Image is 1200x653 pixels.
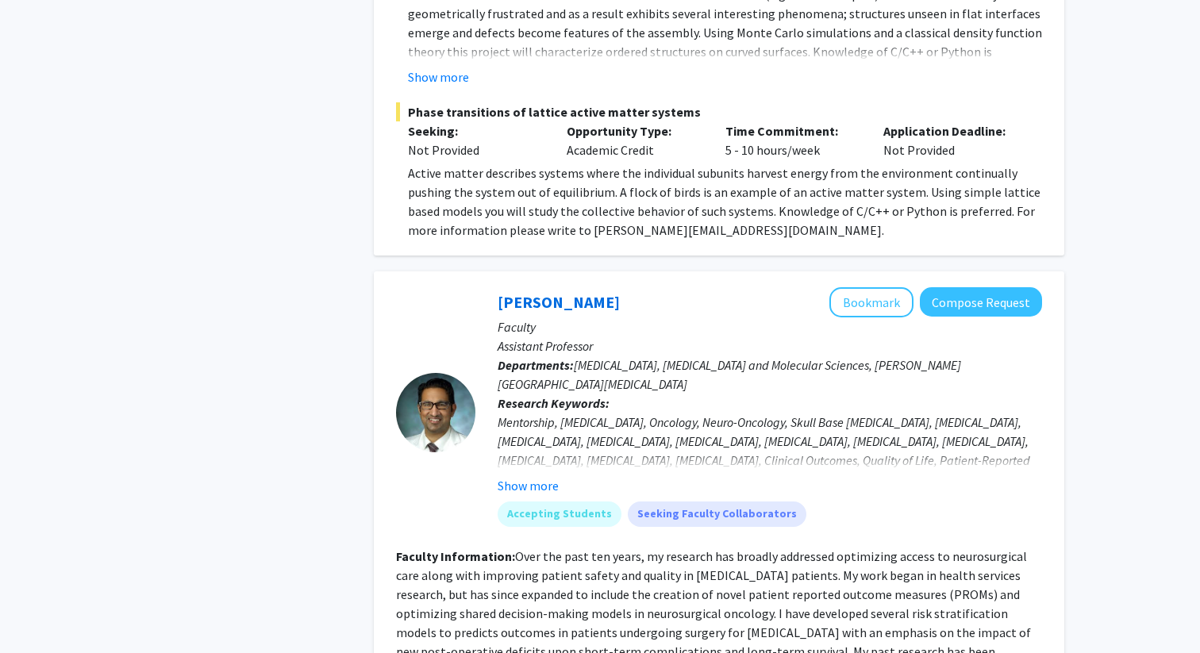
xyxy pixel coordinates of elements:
[713,121,872,159] div: 5 - 10 hours/week
[829,287,913,317] button: Add Raj Mukherjee to Bookmarks
[498,292,620,312] a: [PERSON_NAME]
[408,67,469,86] button: Show more
[408,163,1042,240] p: Active matter describes systems where the individual subunits harvest energy from the environment...
[920,287,1042,317] button: Compose Request to Raj Mukherjee
[498,357,574,373] b: Departments:
[567,121,702,140] p: Opportunity Type:
[396,548,515,564] b: Faculty Information:
[498,336,1042,355] p: Assistant Professor
[498,395,610,411] b: Research Keywords:
[725,121,860,140] p: Time Commitment:
[408,140,543,159] div: Not Provided
[555,121,713,159] div: Academic Credit
[498,501,621,527] mat-chip: Accepting Students
[12,582,67,641] iframe: Chat
[396,102,1042,121] span: Phase transitions of lattice active matter systems
[871,121,1030,159] div: Not Provided
[498,317,1042,336] p: Faculty
[498,476,559,495] button: Show more
[498,413,1042,527] div: Mentorship, [MEDICAL_DATA], Oncology, Neuro-Oncology, Skull Base [MEDICAL_DATA], [MEDICAL_DATA], ...
[628,501,806,527] mat-chip: Seeking Faculty Collaborators
[498,357,961,392] span: [MEDICAL_DATA], [MEDICAL_DATA] and Molecular Sciences, [PERSON_NAME][GEOGRAPHIC_DATA][MEDICAL_DATA]
[408,121,543,140] p: Seeking:
[883,121,1018,140] p: Application Deadline:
